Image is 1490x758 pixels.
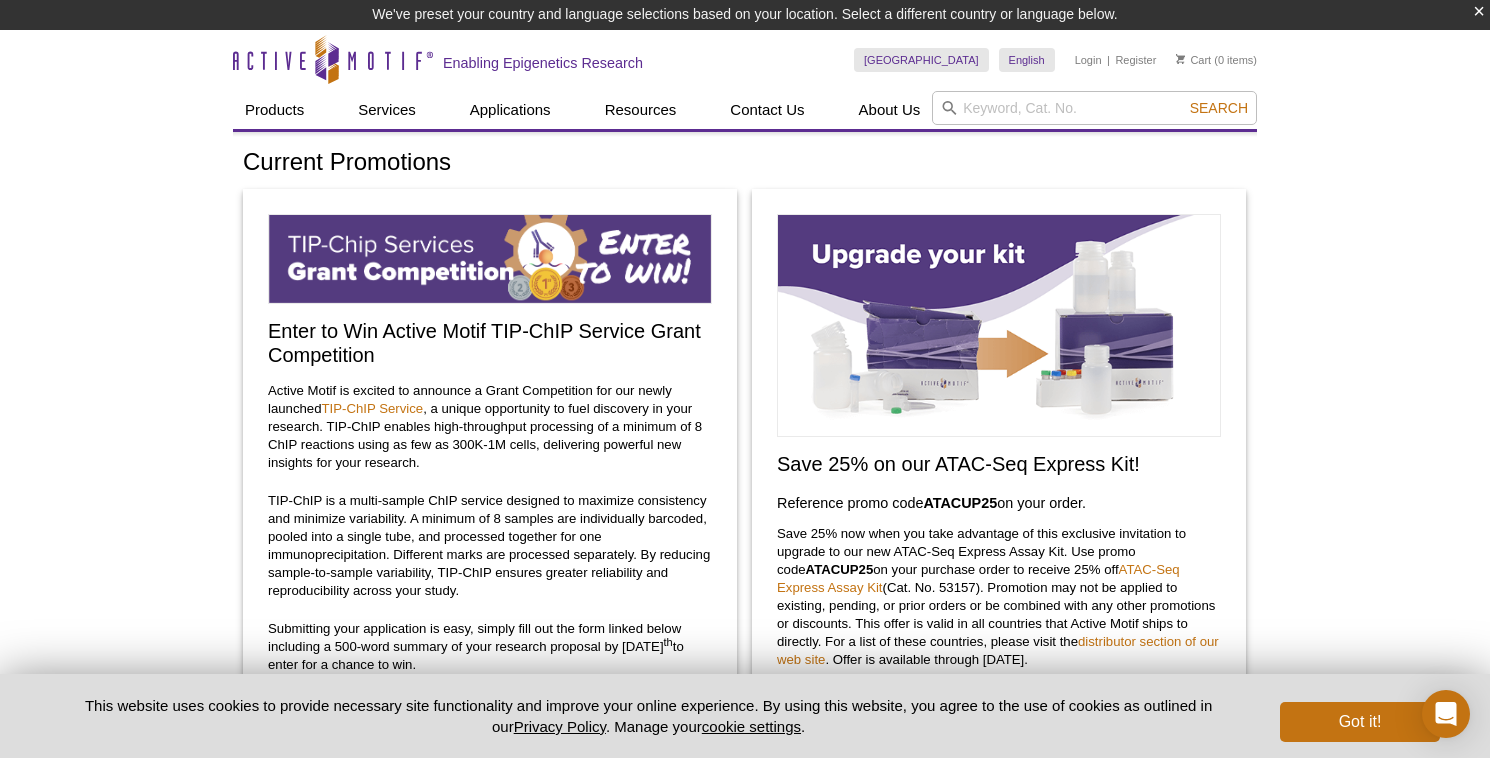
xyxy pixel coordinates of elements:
[593,91,689,129] a: Resources
[923,495,997,511] strong: ATACUP25
[664,635,673,647] sup: th
[718,91,816,129] a: Contact Us
[999,48,1055,72] a: English
[777,214,1221,437] img: Save on ATAC-Seq Express Assay Kit
[268,382,712,472] p: Active Motif is excited to announce a Grant Competition for our newly launched , a unique opportu...
[268,492,712,600] p: TIP-ChIP is a multi-sample ChIP service designed to maximize consistency and minimize variability...
[268,319,712,367] h2: Enter to Win Active Motif TIP-ChIP Service Grant Competition
[854,48,989,72] a: [GEOGRAPHIC_DATA]
[268,620,712,674] p: Submitting your application is easy, simply fill out the form linked below including a 500-word s...
[1280,702,1440,742] button: Got it!
[50,695,1247,737] p: This website uses cookies to provide necessary site functionality and improve your online experie...
[514,718,606,735] a: Privacy Policy
[777,634,1219,667] a: distributor section of our web site
[268,214,712,304] img: TIP-ChIP Service Grant Competition
[777,452,1221,476] h2: Save 25% on our ATAC-Seq Express Kit!
[932,91,1257,125] input: Keyword, Cat. No.
[777,491,1221,515] h3: Reference promo code on your order.
[1107,48,1110,72] li: |
[847,91,933,129] a: About Us
[243,149,1247,178] h1: Current Promotions
[1176,53,1211,67] a: Cart
[1422,690,1470,738] div: Open Intercom Messenger
[1184,99,1254,117] button: Search
[1176,48,1257,72] li: (0 items)
[458,91,563,129] a: Applications
[1176,54,1185,64] img: Your Cart
[777,525,1221,669] p: Save 25% now when you take advantage of this exclusive invitation to upgrade to our new ATAC-Seq ...
[702,718,801,735] button: cookie settings
[443,54,643,72] h2: Enabling Epigenetics Research
[322,401,424,416] a: TIP-ChIP Service
[1115,53,1156,67] a: Register
[233,91,316,129] a: Products
[346,91,428,129] a: Services
[806,562,874,577] strong: ATACUP25
[1190,100,1248,116] span: Search
[1075,53,1102,67] a: Login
